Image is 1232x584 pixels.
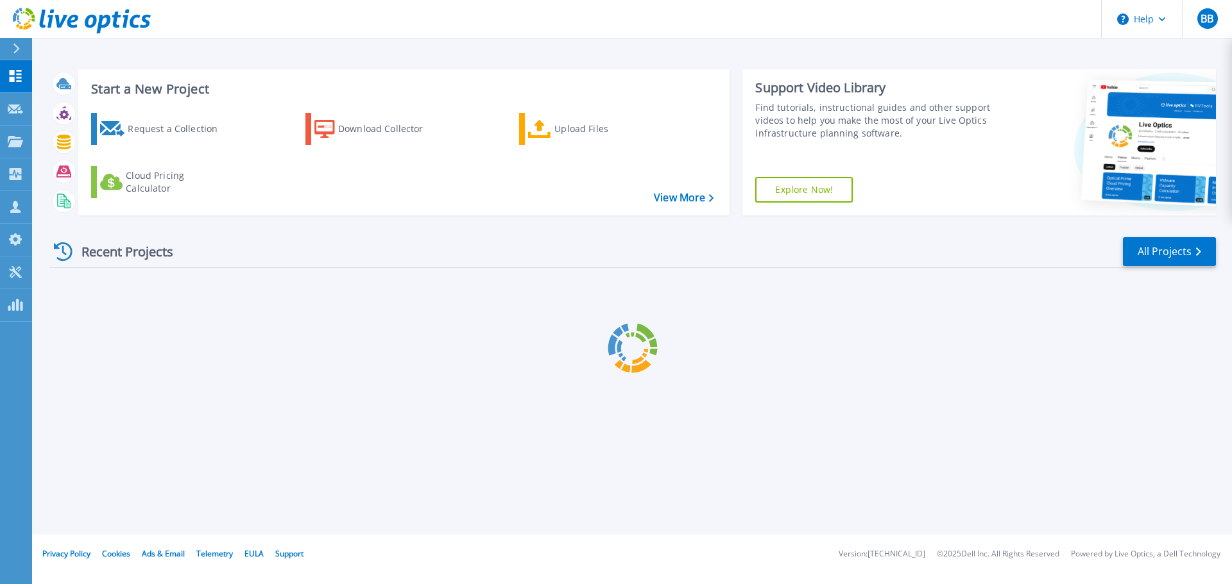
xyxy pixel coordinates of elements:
a: Download Collector [305,113,449,145]
div: Upload Files [554,116,657,142]
a: Support [275,548,304,559]
a: Ads & Email [142,548,185,559]
a: Cloud Pricing Calculator [91,166,234,198]
a: View More [654,192,714,204]
a: Request a Collection [91,113,234,145]
div: Download Collector [338,116,441,142]
li: Powered by Live Optics, a Dell Technology [1071,550,1220,558]
a: All Projects [1123,237,1216,266]
a: Privacy Policy [42,548,90,559]
div: Support Video Library [755,79,997,96]
a: Telemetry [196,548,233,559]
div: Request a Collection [128,116,230,142]
li: Version: [TECHNICAL_ID] [839,550,925,558]
div: Recent Projects [49,236,191,267]
li: © 2025 Dell Inc. All Rights Reserved [937,550,1059,558]
a: Explore Now! [755,177,853,203]
h3: Start a New Project [91,82,714,96]
div: Cloud Pricing Calculator [126,169,228,195]
span: BB [1201,13,1213,24]
a: Cookies [102,548,130,559]
a: EULA [244,548,264,559]
a: Upload Files [519,113,662,145]
div: Find tutorials, instructional guides and other support videos to help you make the most of your L... [755,101,997,140]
